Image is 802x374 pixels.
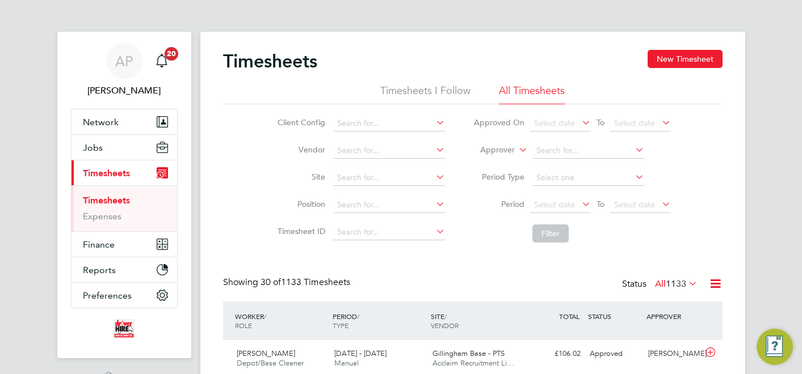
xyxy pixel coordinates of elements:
a: 20 [150,43,173,79]
div: Approved [585,345,644,363]
label: Period [473,199,524,209]
div: APPROVER [644,306,703,326]
span: 1133 Timesheets [261,277,350,288]
span: Acclaim Recruitment Li… [433,358,514,368]
span: Depot/Base Cleaner [237,358,304,368]
label: Approver [464,144,515,156]
span: AP [115,54,133,69]
span: TYPE [333,321,348,330]
span: Jobs [83,142,103,153]
span: To [593,115,608,130]
span: [PERSON_NAME] [237,348,295,358]
span: Gillingham Base - PTS [433,348,505,358]
span: Select date [534,199,575,210]
input: Search for... [333,116,445,131]
label: Site [274,172,325,182]
span: ROLE [235,321,252,330]
button: Finance [72,232,177,257]
label: All [655,278,698,290]
a: Go to home page [71,320,178,338]
div: [PERSON_NAME] [644,345,703,363]
div: WORKER [232,306,330,335]
input: Search for... [333,170,445,186]
button: Preferences [72,283,177,308]
span: Andrew Padgett [71,84,178,97]
div: Timesheets [72,185,177,231]
span: Manual [334,358,359,368]
div: Showing [223,277,352,288]
span: Select date [614,199,655,210]
span: To [593,197,608,211]
div: SITE [428,306,526,335]
span: 30 of [261,277,281,288]
img: acclaim-logo-retina.png [114,320,135,338]
a: Expenses [83,211,121,222]
div: Status [622,277,700,292]
div: STATUS [585,306,644,326]
button: New Timesheet [648,50,723,68]
li: All Timesheets [499,84,565,104]
label: Vendor [274,144,325,155]
h2: Timesheets [223,50,317,73]
input: Select one [532,170,644,186]
button: Filter [532,224,569,243]
button: Engage Resource Center [757,329,793,365]
button: Timesheets [72,160,177,185]
nav: Main navigation [57,32,191,358]
span: / [357,312,359,321]
a: Timesheets [83,195,130,206]
button: Reports [72,257,177,282]
span: Preferences [83,290,132,301]
span: VENDOR [431,321,459,330]
span: Select date [534,118,575,128]
span: / [264,312,266,321]
label: Position [274,199,325,209]
label: Approved On [473,117,524,127]
input: Search for... [333,197,445,213]
span: 20 [165,47,178,61]
a: AP[PERSON_NAME] [71,43,178,97]
div: £106.02 [526,345,585,363]
li: Timesheets I Follow [380,84,471,104]
input: Search for... [333,143,445,159]
span: Finance [83,239,115,250]
button: Jobs [72,135,177,160]
span: / [444,312,447,321]
button: Network [72,109,177,134]
span: Select date [614,118,655,128]
label: Client Config [274,117,325,127]
input: Search for... [333,224,445,240]
span: [DATE] - [DATE] [334,348,387,358]
span: Timesheets [83,168,130,178]
label: Period Type [473,172,524,182]
span: TOTAL [559,312,580,321]
input: Search for... [532,143,644,159]
span: Reports [83,265,116,275]
span: 1133 [666,278,686,290]
div: PERIOD [330,306,428,335]
label: Timesheet ID [274,226,325,236]
span: Network [83,117,119,127]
